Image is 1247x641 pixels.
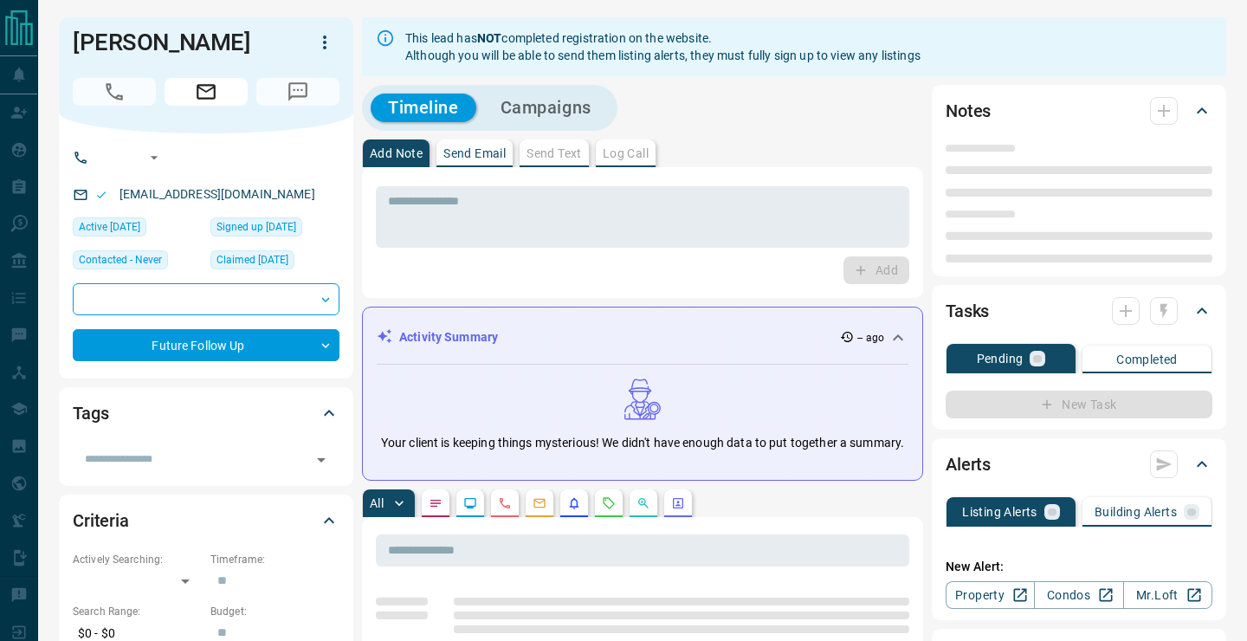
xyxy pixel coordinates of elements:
span: Signed up [DATE] [216,218,296,236]
strong: NOT [477,31,501,45]
span: No Number [256,78,339,106]
h2: Notes [946,97,991,125]
div: Tags [73,392,339,434]
p: -- ago [857,330,884,346]
a: Condos [1034,581,1123,609]
svg: Lead Browsing Activity [463,496,477,510]
p: Your client is keeping things mysterious! We didn't have enough data to put together a summary. [381,434,904,452]
div: Mon Feb 24 2025 [210,217,339,242]
svg: Email Valid [95,189,107,201]
div: Criteria [73,500,339,541]
p: Actively Searching: [73,552,202,567]
a: Property [946,581,1035,609]
p: Completed [1116,353,1178,366]
div: Tasks [946,290,1212,332]
span: Claimed [DATE] [216,251,288,269]
h1: [PERSON_NAME] [73,29,284,56]
h2: Tasks [946,297,989,325]
svg: Opportunities [636,496,650,510]
span: No Number [73,78,156,106]
div: Alerts [946,444,1212,485]
div: This lead has completed registration on the website. Although you will be able to send them listi... [405,23,921,71]
svg: Requests [602,496,616,510]
button: Open [309,448,333,472]
p: Add Note [370,147,423,159]
p: Send Email [443,147,506,159]
p: Listing Alerts [962,506,1037,518]
button: Timeline [371,94,476,122]
div: Notes [946,90,1212,132]
svg: Agent Actions [671,496,685,510]
h2: Criteria [73,507,129,534]
div: Mon Feb 24 2025 [73,217,202,242]
p: Building Alerts [1095,506,1177,518]
div: Activity Summary-- ago [377,321,908,353]
h2: Tags [73,399,108,427]
svg: Emails [533,496,546,510]
p: Search Range: [73,604,202,619]
p: Budget: [210,604,339,619]
h2: Alerts [946,450,991,478]
a: [EMAIL_ADDRESS][DOMAIN_NAME] [120,187,315,201]
svg: Notes [429,496,443,510]
a: Mr.Loft [1123,581,1212,609]
span: Contacted - Never [79,251,162,269]
button: Campaigns [483,94,609,122]
div: Future Follow Up [73,329,339,361]
p: Timeframe: [210,552,339,567]
button: Open [144,147,165,168]
svg: Calls [498,496,512,510]
div: Mon Feb 24 2025 [210,250,339,275]
p: All [370,497,384,509]
p: Pending [977,353,1024,365]
p: New Alert: [946,558,1212,576]
svg: Listing Alerts [567,496,581,510]
p: Activity Summary [399,328,498,346]
span: Active [DATE] [79,218,140,236]
span: Email [165,78,248,106]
